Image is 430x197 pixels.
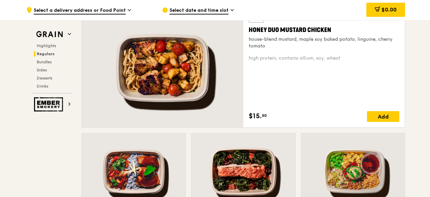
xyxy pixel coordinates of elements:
[37,84,48,89] span: Drinks
[37,76,52,80] span: Desserts
[249,36,399,50] div: house-blend mustard, maple soy baked potato, linguine, cherry tomato
[37,60,52,64] span: Bundles
[34,97,65,111] img: Ember Smokery web logo
[37,43,56,48] span: Highlights
[37,68,47,72] span: Sides
[249,55,399,62] div: high protein, contains allium, soy, wheat
[34,28,65,40] img: Grain web logo
[262,113,267,118] span: 50
[34,7,126,14] span: Select a delivery address or Food Point
[367,111,399,122] div: Add
[170,7,228,14] span: Select date and time slot
[249,25,399,35] div: Honey Duo Mustard Chicken
[37,52,55,56] span: Regulars
[249,111,262,121] span: $15.
[381,6,397,13] span: $0.00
